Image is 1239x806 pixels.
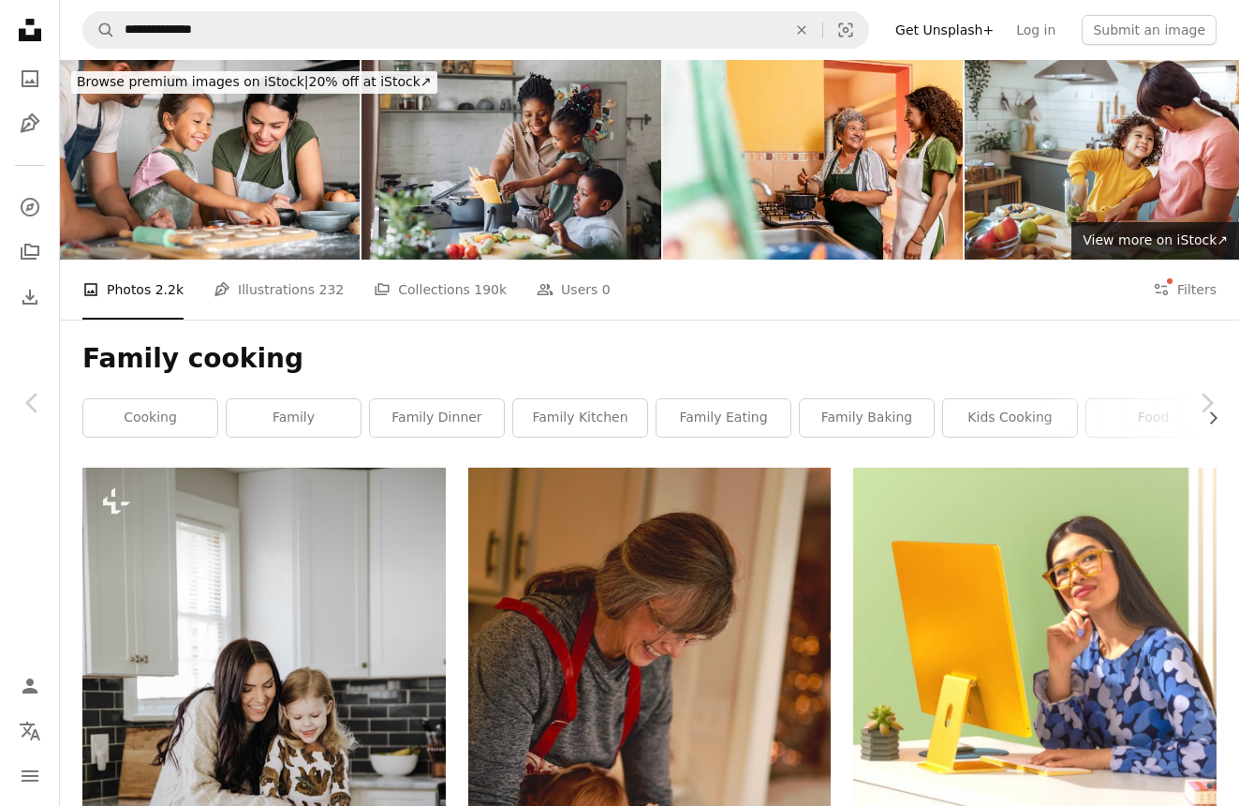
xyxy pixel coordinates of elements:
a: family eating [656,399,790,437]
a: Illustrations 232 [214,260,344,320]
button: Language [11,712,49,750]
span: 190k [474,279,507,300]
button: Submit an image [1082,15,1217,45]
a: Log in / Sign up [11,667,49,705]
a: View more on iStock↗ [1071,222,1239,260]
img: Mother, Daughter and Son Preparing Spaghetti and Vegetables for Lunch over a Cutting Board [361,60,661,260]
span: View more on iStock ↗ [1083,232,1228,247]
a: Log in [1005,15,1067,45]
a: women's gray jacket [468,731,832,748]
a: Photos [11,60,49,97]
h1: Family cooking [82,342,1217,376]
a: food [1086,399,1220,437]
form: Find visuals sitewide [82,11,869,49]
a: family baking [800,399,934,437]
a: kids cooking [943,399,1077,437]
a: family kitchen [513,399,647,437]
a: Collections 190k [374,260,507,320]
a: cooking [83,399,217,437]
span: 0 [602,279,611,300]
a: Collections [11,233,49,271]
span: 20% off at iStock ↗ [77,74,432,89]
button: Clear [781,12,822,48]
a: family dinner [370,399,504,437]
button: Filters [1153,260,1217,320]
button: Visual search [823,12,868,48]
a: family [227,399,361,437]
a: Browse premium images on iStock|20% off at iStock↗ [60,60,449,105]
button: Search Unsplash [83,12,115,48]
span: Browse premium images on iStock | [77,74,308,89]
span: 232 [319,279,345,300]
a: Illustrations [11,105,49,142]
a: Users 0 [537,260,611,320]
a: a woman and a little girl in a kitchen [82,732,446,749]
img: Happy girl baking at home with her loving parents [60,60,360,260]
img: Young woman cooking with grandmother in the kitchen at home [663,60,963,260]
a: Next [1173,313,1239,493]
button: Menu [11,757,49,795]
a: Download History [11,278,49,316]
a: Explore [11,188,49,226]
a: Get Unsplash+ [884,15,1005,45]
